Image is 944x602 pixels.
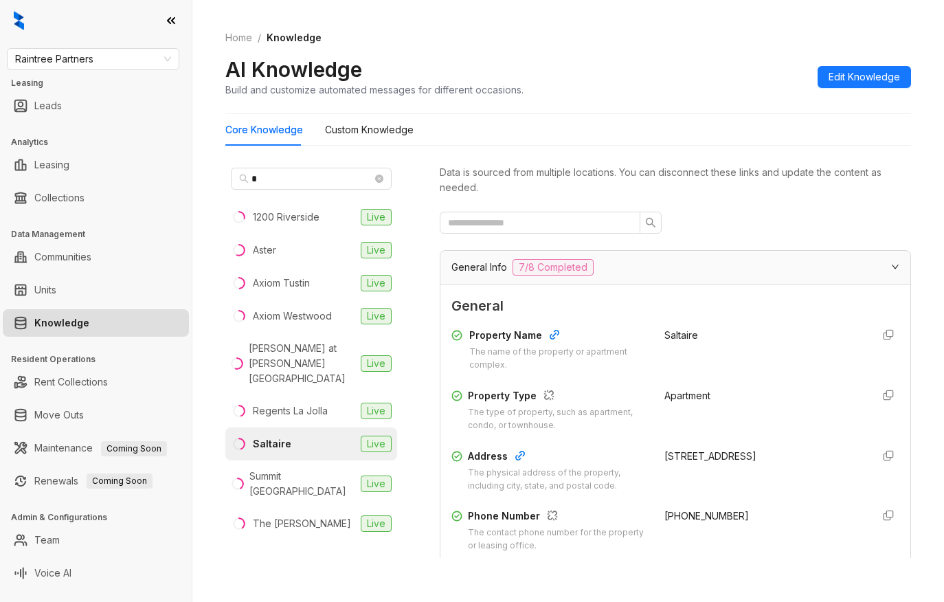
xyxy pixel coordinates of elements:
[451,296,899,317] span: General
[361,515,392,532] span: Live
[253,210,319,225] div: 1200 Riverside
[11,77,192,89] h3: Leasing
[361,355,392,372] span: Live
[468,509,648,526] div: Phone Number
[34,401,84,429] a: Move Outs
[468,406,648,432] div: The type of property, such as apartment, condo, or townhouse.
[253,243,276,258] div: Aster
[361,242,392,258] span: Live
[14,11,24,30] img: logo
[11,511,192,524] h3: Admin & Configurations
[11,136,192,148] h3: Analytics
[225,122,303,137] div: Core Knowledge
[34,184,85,212] a: Collections
[818,66,911,88] button: Edit Knowledge
[361,308,392,324] span: Live
[664,449,861,464] div: [STREET_ADDRESS]
[664,510,749,522] span: [PHONE_NUMBER]
[34,276,56,304] a: Units
[3,368,189,396] li: Rent Collections
[3,243,189,271] li: Communities
[3,309,189,337] li: Knowledge
[34,559,71,587] a: Voice AI
[3,467,189,495] li: Renewals
[87,473,153,489] span: Coming Soon
[361,275,392,291] span: Live
[451,260,507,275] span: General Info
[325,122,414,137] div: Custom Knowledge
[664,390,710,401] span: Apartment
[253,276,310,291] div: Axiom Tustin
[258,30,261,45] li: /
[253,309,332,324] div: Axiom Westwood
[375,175,383,183] span: close-circle
[253,516,351,531] div: The [PERSON_NAME]
[3,92,189,120] li: Leads
[239,174,249,183] span: search
[3,151,189,179] li: Leasing
[468,467,648,493] div: The physical address of the property, including city, state, and postal code.
[11,353,192,366] h3: Resident Operations
[15,49,171,69] span: Raintree Partners
[267,32,322,43] span: Knowledge
[829,69,900,85] span: Edit Knowledge
[249,341,355,386] div: [PERSON_NAME] at [PERSON_NAME][GEOGRAPHIC_DATA]
[34,92,62,120] a: Leads
[891,263,899,271] span: expanded
[3,559,189,587] li: Voice AI
[361,476,392,492] span: Live
[645,217,656,228] span: search
[225,82,524,97] div: Build and customize automated messages for different occasions.
[3,526,189,554] li: Team
[3,401,189,429] li: Move Outs
[34,243,91,271] a: Communities
[253,403,328,419] div: Regents La Jolla
[34,151,69,179] a: Leasing
[440,251,910,284] div: General Info7/8 Completed
[34,467,153,495] a: RenewalsComing Soon
[468,388,648,406] div: Property Type
[3,184,189,212] li: Collections
[11,228,192,241] h3: Data Management
[3,276,189,304] li: Units
[101,441,167,456] span: Coming Soon
[34,368,108,396] a: Rent Collections
[468,526,648,553] div: The contact phone number for the property or leasing office.
[469,346,648,372] div: The name of the property or apartment complex.
[34,309,89,337] a: Knowledge
[361,403,392,419] span: Live
[361,209,392,225] span: Live
[253,436,291,452] div: Saltaire
[3,434,189,462] li: Maintenance
[249,469,355,499] div: Summit [GEOGRAPHIC_DATA]
[468,449,648,467] div: Address
[440,165,911,195] div: Data is sourced from multiple locations. You can disconnect these links and update the content as...
[225,56,362,82] h2: AI Knowledge
[361,436,392,452] span: Live
[223,30,255,45] a: Home
[664,329,698,341] span: Saltaire
[513,259,594,276] span: 7/8 Completed
[34,526,60,554] a: Team
[469,328,648,346] div: Property Name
